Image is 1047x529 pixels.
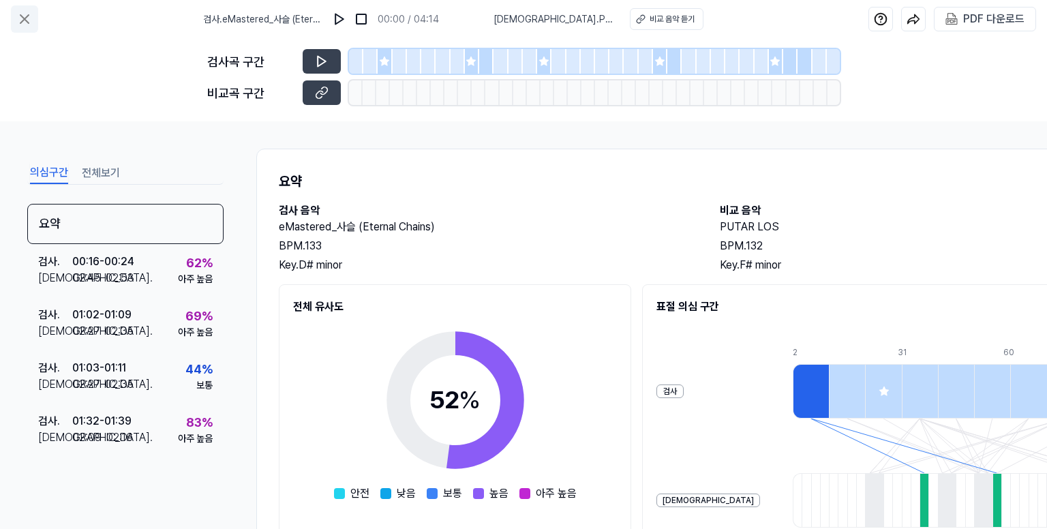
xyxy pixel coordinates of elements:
[185,360,213,378] div: 44 %
[38,376,72,393] div: [DEMOGRAPHIC_DATA] .
[963,10,1025,28] div: PDF 다운로드
[38,360,72,376] div: 검사 .
[650,13,695,25] div: 비교 음악 듣기
[178,432,213,446] div: 아주 높음
[82,162,120,184] button: 전체보기
[72,413,132,429] div: 01:32 - 01:39
[72,429,133,446] div: 02:09 - 02:16
[656,384,684,398] div: 검사
[874,12,887,26] img: help
[178,272,213,286] div: 아주 높음
[536,485,577,502] span: 아주 높음
[279,257,693,273] div: Key. D# minor
[443,485,462,502] span: 보통
[186,254,213,272] div: 62 %
[459,385,481,414] span: %
[38,413,72,429] div: 검사 .
[72,254,134,270] div: 00:16 - 00:24
[38,429,72,446] div: [DEMOGRAPHIC_DATA] .
[489,485,509,502] span: 높음
[1003,346,1040,359] div: 60
[333,12,346,26] img: play
[630,8,703,30] button: 비교 음악 듣기
[943,7,1027,31] button: PDF 다운로드
[793,346,829,359] div: 2
[72,270,134,286] div: 02:45 - 02:53
[38,307,72,323] div: 검사 .
[945,13,958,25] img: PDF Download
[378,12,439,27] div: 00:00 / 04:14
[907,12,920,26] img: share
[72,323,134,339] div: 02:27 - 02:35
[494,12,613,27] span: [DEMOGRAPHIC_DATA] . PUTAR LOS
[656,494,760,507] div: [DEMOGRAPHIC_DATA]
[279,238,693,254] div: BPM. 133
[279,219,693,235] h2: eMastered_사슬 (Eternal Chains)
[72,376,134,393] div: 02:27 - 02:35
[185,307,213,325] div: 69 %
[279,202,693,219] h2: 검사 음악
[27,204,224,244] div: 요약
[429,382,481,419] div: 52
[38,254,72,270] div: 검사 .
[350,485,369,502] span: 안전
[898,346,934,359] div: 31
[186,413,213,432] div: 83 %
[30,162,68,184] button: 의심구간
[207,52,294,71] div: 검사곡 구간
[178,325,213,339] div: 아주 높음
[354,12,368,26] img: stop
[203,12,323,27] span: 검사 . eMastered_사슬 (Eternal Chains)
[38,270,72,286] div: [DEMOGRAPHIC_DATA] .
[38,323,72,339] div: [DEMOGRAPHIC_DATA] .
[293,299,617,315] h2: 전체 유사도
[397,485,416,502] span: 낮음
[196,378,213,393] div: 보통
[72,360,126,376] div: 01:03 - 01:11
[207,84,294,102] div: 비교곡 구간
[72,307,132,323] div: 01:02 - 01:09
